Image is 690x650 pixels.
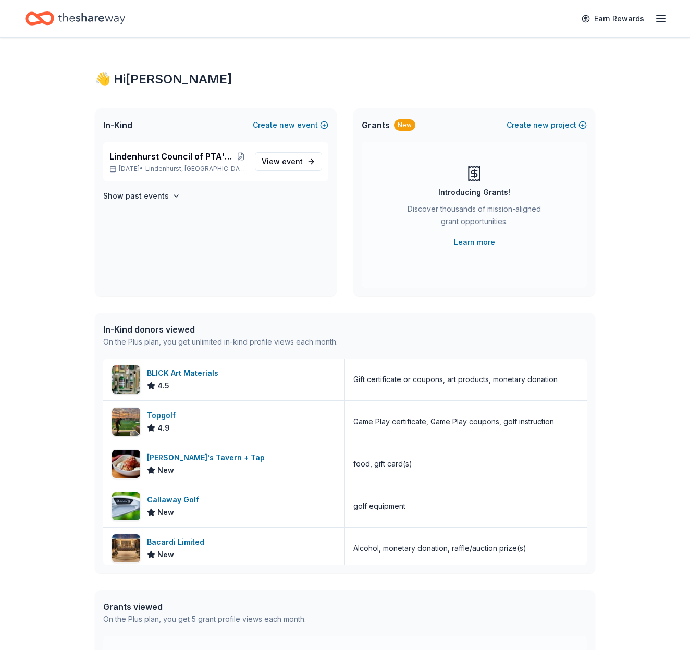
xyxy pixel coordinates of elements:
[507,119,587,131] button: Createnewproject
[103,613,306,626] div: On the Plus plan, you get 5 grant profile views each month.
[353,458,412,470] div: food, gift card(s)
[147,494,203,506] div: Callaway Golf
[112,408,140,436] img: Image for Topgolf
[279,119,295,131] span: new
[157,379,169,392] span: 4.5
[109,150,236,163] span: Lindenhurst Council of PTA's "Bright Futures" Fundraiser
[25,6,125,31] a: Home
[255,152,322,171] a: View event
[145,165,247,173] span: Lindenhurst, [GEOGRAPHIC_DATA]
[112,534,140,562] img: Image for Bacardi Limited
[147,451,269,464] div: [PERSON_NAME]'s Tavern + Tap
[112,450,140,478] img: Image for Tommy's Tavern + Tap
[362,119,390,131] span: Grants
[95,71,595,88] div: 👋 Hi [PERSON_NAME]
[103,336,338,348] div: On the Plus plan, you get unlimited in-kind profile views each month.
[533,119,549,131] span: new
[109,165,247,173] p: [DATE] •
[103,323,338,336] div: In-Kind donors viewed
[103,600,306,613] div: Grants viewed
[282,157,303,166] span: event
[147,536,208,548] div: Bacardi Limited
[353,500,405,512] div: golf equipment
[103,190,180,202] button: Show past events
[262,155,303,168] span: View
[157,422,170,434] span: 4.9
[112,365,140,394] img: Image for BLICK Art Materials
[157,506,174,519] span: New
[103,119,132,131] span: In-Kind
[403,203,545,232] div: Discover thousands of mission-aligned grant opportunities.
[157,548,174,561] span: New
[353,415,554,428] div: Game Play certificate, Game Play coupons, golf instruction
[147,367,223,379] div: BLICK Art Materials
[157,464,174,476] span: New
[103,190,169,202] h4: Show past events
[112,492,140,520] img: Image for Callaway Golf
[438,186,510,199] div: Introducing Grants!
[353,373,558,386] div: Gift certificate or coupons, art products, monetary donation
[394,119,415,131] div: New
[253,119,328,131] button: Createnewevent
[575,9,650,28] a: Earn Rewards
[147,409,180,422] div: Topgolf
[353,542,526,555] div: Alcohol, monetary donation, raffle/auction prize(s)
[454,236,495,249] a: Learn more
